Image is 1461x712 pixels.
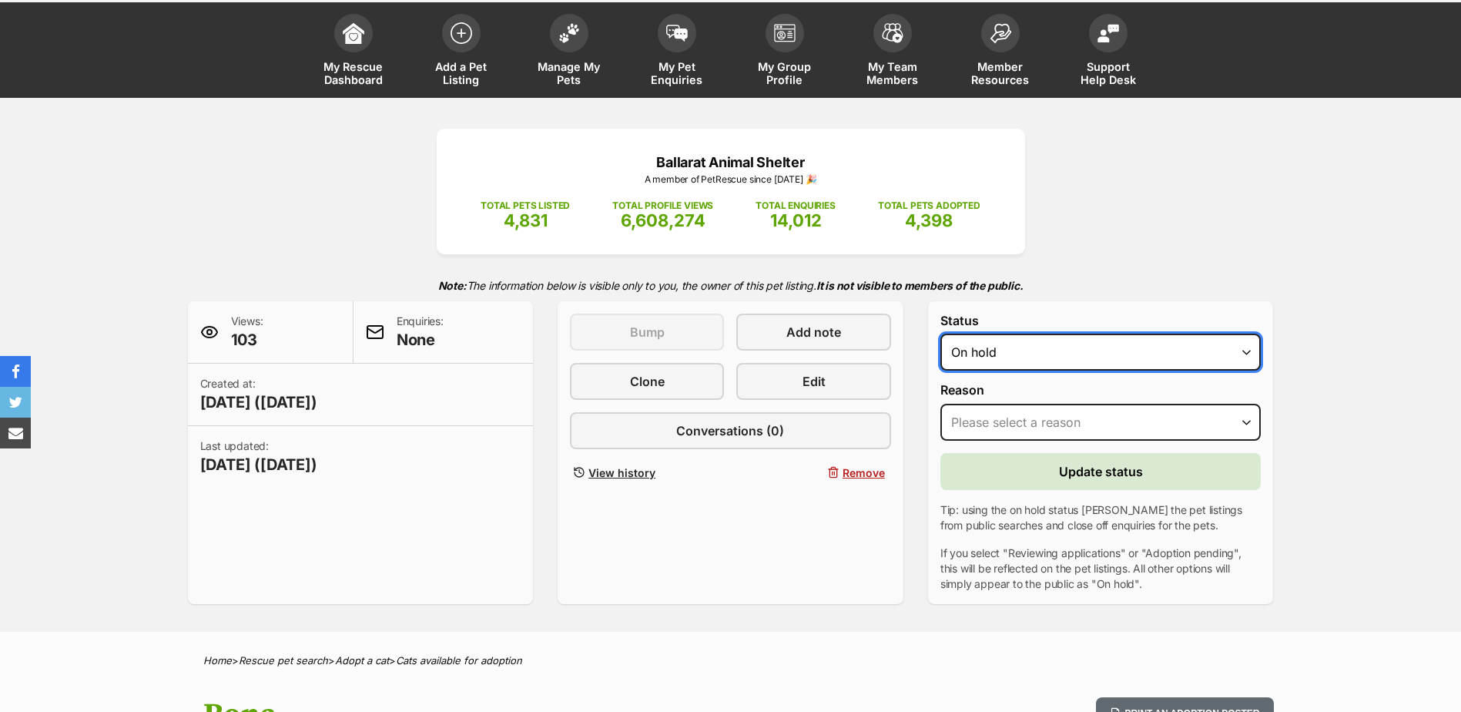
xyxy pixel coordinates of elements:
[570,412,891,449] a: Conversations (0)
[756,199,835,213] p: TOTAL ENQUIRIES
[396,654,522,667] a: Cats available for adoption
[460,173,1002,186] p: A member of PetRescue since [DATE] 🎉
[630,323,665,341] span: Bump
[774,24,796,42] img: group-profile-icon-3fa3cf56718a62981997c0bc7e787c4b2cf8bcc04b72c1350f741eb67cf2f40e.svg
[460,152,1002,173] p: Ballarat Animal Shelter
[940,453,1262,490] button: Update status
[1097,24,1119,42] img: help-desk-icon-fdf02630f3aa405de69fd3d07c3f3aa587a6932b1a1747fa1d2bba05be0121f9.svg
[570,314,724,351] button: Bump
[966,60,1035,86] span: Member Resources
[750,60,819,86] span: My Group Profile
[451,22,472,44] img: add-pet-listing-icon-0afa8454b4691262ce3f59096e99ab1cd57d4a30225e0717b998d2c9b9846f56.svg
[203,654,232,667] a: Home
[200,454,317,475] span: [DATE] ([DATE])
[397,329,444,351] span: None
[878,199,980,213] p: TOTAL PETS ADOPTED
[570,363,724,400] a: Clone
[200,391,317,413] span: [DATE] ([DATE])
[630,372,665,391] span: Clone
[905,210,953,230] span: 4,398
[231,329,263,351] span: 103
[343,22,364,44] img: dashboard-icon-eb2f2d2d3e046f16d808141f083e7271f6b2e854fb5c12c21221c1fb7104beca.svg
[816,279,1024,292] strong: It is not visible to members of the public.
[676,421,784,440] span: Conversations (0)
[397,314,444,351] p: Enquiries:
[642,60,712,86] span: My Pet Enquiries
[1074,60,1143,86] span: Support Help Desk
[786,323,841,341] span: Add note
[940,383,1262,397] label: Reason
[200,438,317,475] p: Last updated:
[612,199,713,213] p: TOTAL PROFILE VIEWS
[319,60,388,86] span: My Rescue Dashboard
[736,462,890,484] button: Remove
[588,465,655,481] span: View history
[940,546,1262,592] p: If you select "Reviewing applications" or "Adoption pending", this will be reflected on the pet l...
[300,6,407,98] a: My Rescue Dashboard
[534,60,604,86] span: Manage My Pets
[736,363,890,400] a: Edit
[558,23,580,43] img: manage-my-pets-icon-02211641906a0b7f246fdf0571729dbe1e7629f14944591b6c1af311fb30b64b.svg
[335,654,389,667] a: Adopt a cat
[621,210,705,230] span: 6,608,274
[438,279,467,292] strong: Note:
[239,654,328,667] a: Rescue pet search
[1054,6,1162,98] a: Support Help Desk
[570,462,724,484] a: View history
[940,314,1262,327] label: Status
[165,655,1297,667] div: > > >
[481,199,570,213] p: TOTAL PETS LISTED
[947,6,1054,98] a: Member Resources
[1059,462,1143,481] span: Update status
[858,60,927,86] span: My Team Members
[731,6,839,98] a: My Group Profile
[843,465,885,481] span: Remove
[882,23,903,43] img: team-members-icon-5396bd8760b3fe7c0b43da4ab00e1e3bb1a5d9ba89233759b79545d2d3fc5d0d.svg
[427,60,496,86] span: Add a Pet Listing
[188,270,1274,301] p: The information below is visible only to you, the owner of this pet listing.
[515,6,623,98] a: Manage My Pets
[231,314,263,351] p: Views:
[407,6,515,98] a: Add a Pet Listing
[990,23,1011,44] img: member-resources-icon-8e73f808a243e03378d46382f2149f9095a855e16c252ad45f914b54edf8863c.svg
[623,6,731,98] a: My Pet Enquiries
[770,210,822,230] span: 14,012
[666,25,688,42] img: pet-enquiries-icon-7e3ad2cf08bfb03b45e93fb7055b45f3efa6380592205ae92323e6603595dc1f.svg
[200,376,317,413] p: Created at:
[839,6,947,98] a: My Team Members
[803,372,826,391] span: Edit
[736,314,890,351] a: Add note
[940,502,1262,533] p: Tip: using the on hold status [PERSON_NAME] the pet listings from public searches and close off e...
[504,210,548,230] span: 4,831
